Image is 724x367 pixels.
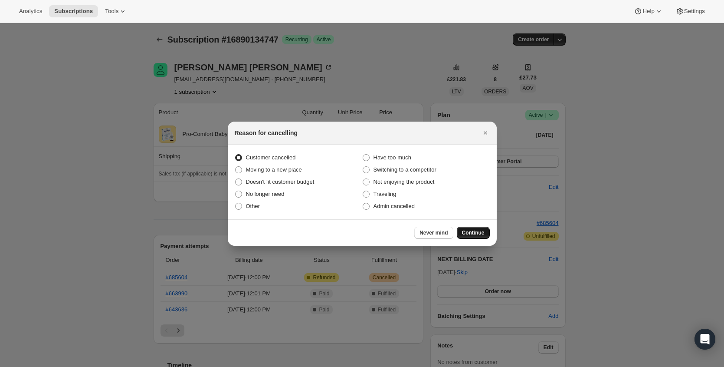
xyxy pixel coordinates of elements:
span: Admin cancelled [373,203,415,209]
button: Close [479,127,491,139]
span: Doesn't fit customer budget [246,179,314,185]
button: Never mind [414,227,453,239]
button: Help [629,5,668,17]
span: Continue [462,229,485,236]
span: Other [246,203,260,209]
button: Tools [100,5,132,17]
h2: Reason for cancelling [235,129,298,137]
span: Tools [105,8,118,15]
span: No longer need [246,191,285,197]
span: Not enjoying the product [373,179,435,185]
span: Settings [684,8,705,15]
div: Open Intercom Messenger [695,329,715,350]
button: Settings [670,5,710,17]
button: Analytics [14,5,47,17]
span: Subscriptions [54,8,93,15]
span: Switching to a competitor [373,166,436,173]
span: Analytics [19,8,42,15]
button: Continue [457,227,490,239]
span: Traveling [373,191,396,197]
span: Customer cancelled [246,154,296,161]
span: Never mind [419,229,448,236]
span: Help [642,8,654,15]
span: Moving to a new place [246,166,302,173]
span: Have too much [373,154,411,161]
button: Subscriptions [49,5,98,17]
